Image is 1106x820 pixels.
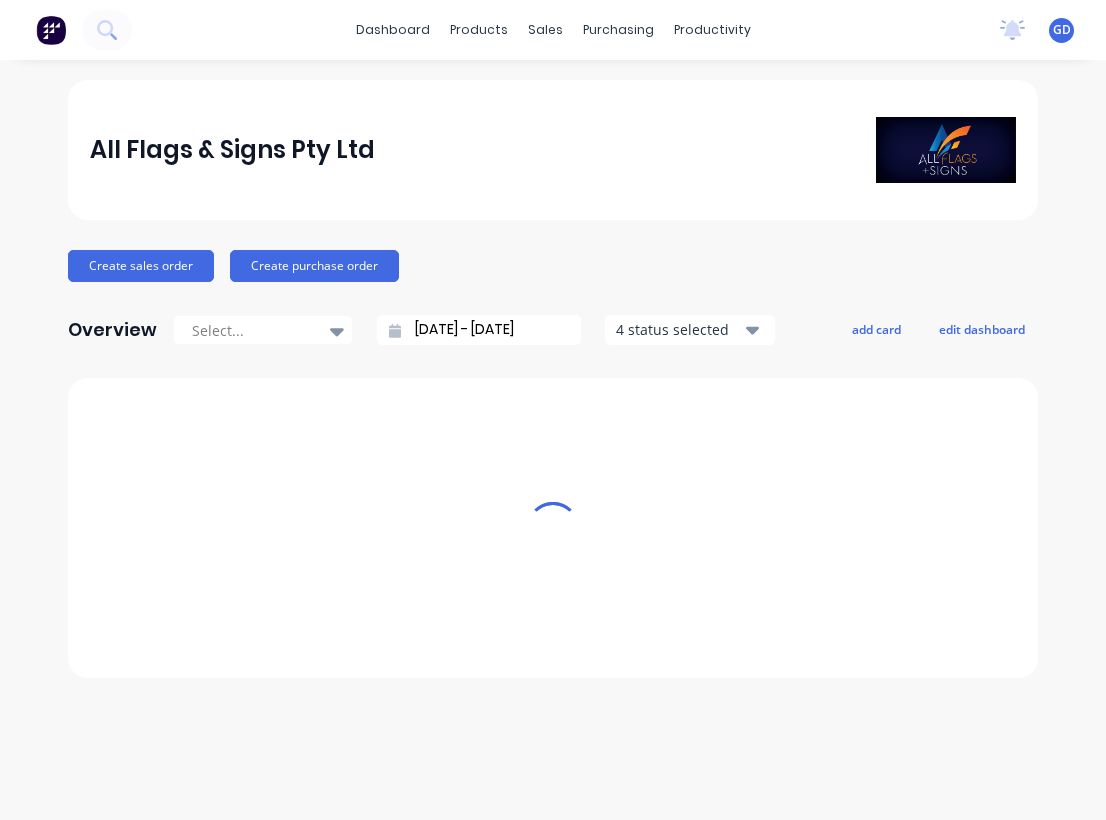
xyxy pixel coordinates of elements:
[926,316,1038,342] button: edit dashboard
[230,250,399,282] button: Create purchase order
[518,15,573,45] div: sales
[90,130,375,170] div: All Flags & Signs Pty Ltd
[440,15,518,45] div: products
[346,15,440,45] a: dashboard
[616,319,742,340] div: 4 status selected
[36,15,66,45] img: Factory
[876,117,1016,183] img: All Flags & Signs Pty Ltd
[664,15,761,45] div: productivity
[1053,21,1071,39] span: GD
[573,15,664,45] div: purchasing
[839,316,914,342] button: add card
[68,250,214,282] button: Create sales order
[605,315,775,345] button: 4 status selected
[68,310,157,350] div: Overview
